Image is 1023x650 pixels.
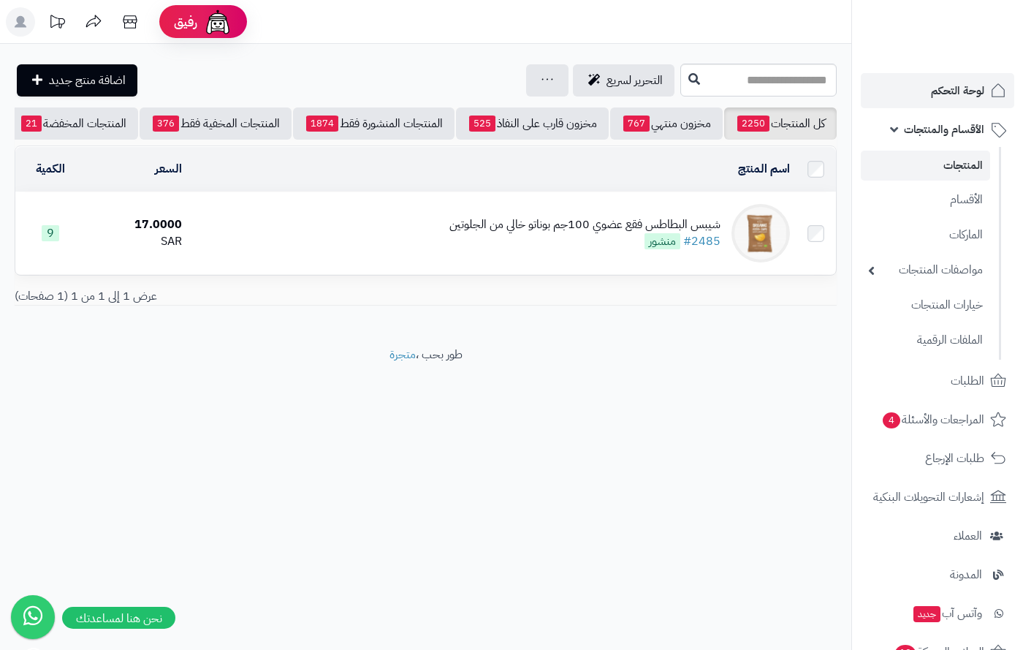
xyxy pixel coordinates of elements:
[293,107,455,140] a: المنتجات المنشورة فقط1874
[954,526,982,546] span: العملاء
[861,184,990,216] a: الأقسام
[883,412,900,428] span: 4
[904,119,984,140] span: الأقسام والمنتجات
[861,73,1014,108] a: لوحة التحكم
[174,13,197,31] span: رفيق
[925,448,984,469] span: طلبات الإرجاع
[449,216,720,233] div: شيبس البطاطس فقع عضوي 100جم بوناتو خالي من الجلوتين
[92,216,183,233] div: 17.0000
[153,116,179,132] span: 376
[950,564,982,585] span: المدونة
[39,7,75,40] a: تحديثات المنصة
[861,151,990,181] a: المنتجات
[738,160,790,178] a: اسم المنتج
[49,72,126,89] span: اضافة منتج جديد
[951,371,984,391] span: الطلبات
[912,603,982,624] span: وآتس آب
[140,107,292,140] a: المنتجات المخفية فقط376
[913,606,940,622] span: جديد
[469,116,495,132] span: 525
[92,233,183,250] div: SAR
[8,107,138,140] a: المنتجات المخفضة21
[873,487,984,507] span: إشعارات التحويلات البنكية
[623,116,650,132] span: 767
[456,107,609,140] a: مخزون قارب على النفاذ525
[861,596,1014,631] a: وآتس آبجديد
[203,7,232,37] img: ai-face.png
[36,160,65,178] a: الكمية
[389,346,416,363] a: متجرة
[573,64,674,97] a: التحرير لسريع
[861,441,1014,476] a: طلبات الإرجاع
[683,233,720,250] a: #2485
[42,225,59,241] span: 9
[861,219,990,251] a: الماركات
[606,72,663,89] span: التحرير لسريع
[644,233,680,249] span: منشور
[861,480,1014,515] a: إشعارات التحويلات البنكية
[724,107,837,140] a: كل المنتجات2250
[731,204,790,262] img: شيبس البطاطس فقع عضوي 100جم بوناتو خالي من الجلوتين
[21,116,42,132] span: 21
[861,254,990,286] a: مواصفات المنتجات
[155,160,182,178] a: السعر
[861,290,990,321] a: خيارات المنتجات
[737,116,769,132] span: 2250
[861,402,1014,437] a: المراجعات والأسئلة4
[861,557,1014,592] a: المدونة
[881,409,984,430] span: المراجعات والأسئلة
[4,288,426,305] div: عرض 1 إلى 1 من 1 (1 صفحات)
[610,107,723,140] a: مخزون منتهي767
[861,518,1014,553] a: العملاء
[861,363,1014,398] a: الطلبات
[306,116,338,132] span: 1874
[17,64,137,97] a: اضافة منتج جديد
[861,325,990,356] a: الملفات الرقمية
[931,80,984,101] span: لوحة التحكم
